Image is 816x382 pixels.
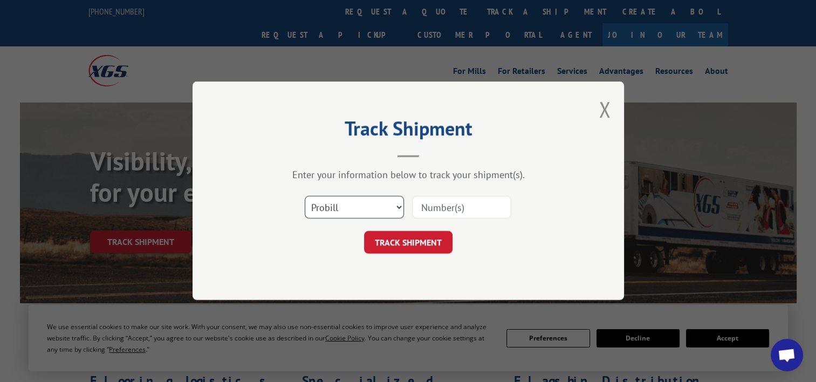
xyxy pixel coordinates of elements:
[364,231,452,254] button: TRACK SHIPMENT
[412,196,511,219] input: Number(s)
[246,121,570,141] h2: Track Shipment
[599,95,611,124] button: Close modal
[771,339,803,371] div: Open chat
[246,169,570,181] div: Enter your information below to track your shipment(s).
